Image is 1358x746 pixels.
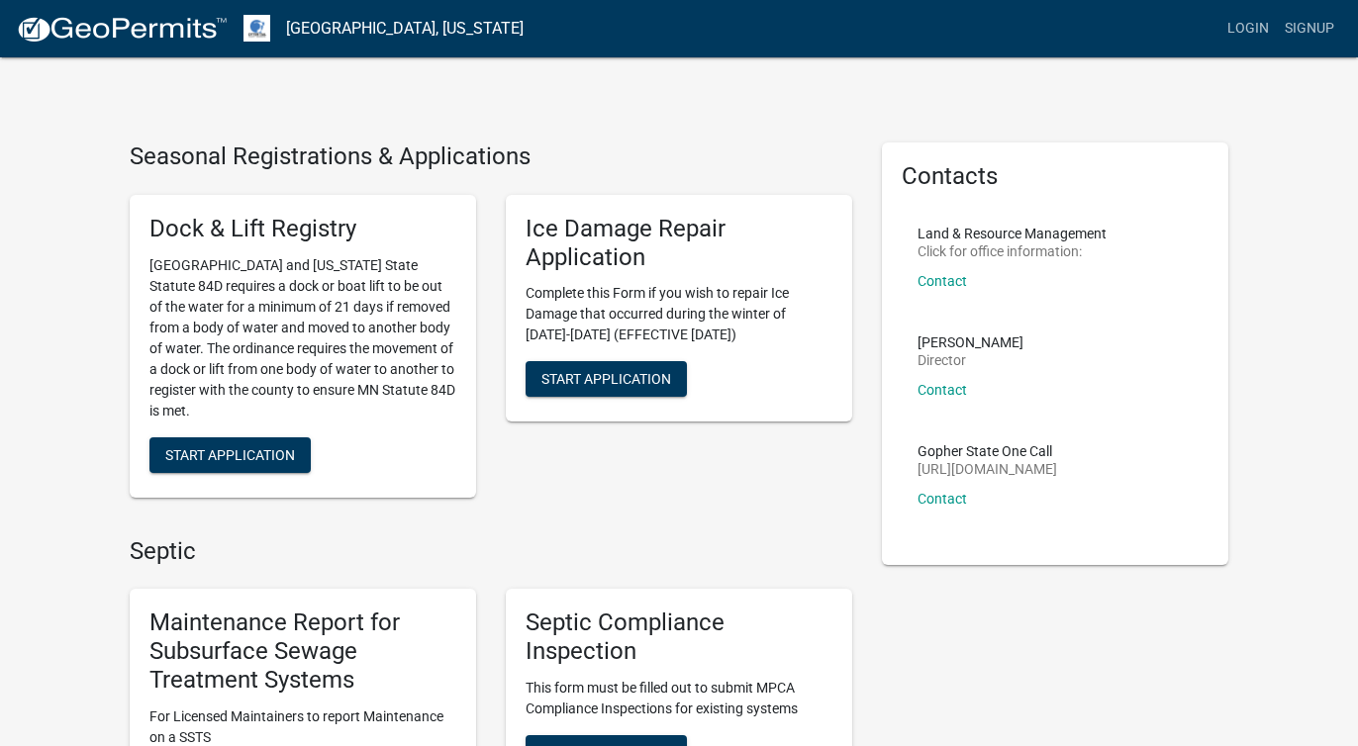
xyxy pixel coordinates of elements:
h5: Maintenance Report for Subsurface Sewage Treatment Systems [149,608,456,694]
p: [URL][DOMAIN_NAME] [918,462,1057,476]
h4: Septic [130,537,852,566]
p: Complete this Form if you wish to repair Ice Damage that occurred during the winter of [DATE]-[DA... [526,283,832,345]
h5: Dock & Lift Registry [149,215,456,243]
p: Land & Resource Management [918,227,1107,240]
a: Signup [1277,10,1342,47]
button: Start Application [149,437,311,473]
p: Gopher State One Call [918,444,1057,458]
h4: Seasonal Registrations & Applications [130,142,852,171]
a: [GEOGRAPHIC_DATA], [US_STATE] [286,12,524,46]
h5: Ice Damage Repair Application [526,215,832,272]
p: This form must be filled out to submit MPCA Compliance Inspections for existing systems [526,678,832,719]
a: Login [1219,10,1277,47]
p: [PERSON_NAME] [918,335,1023,349]
h5: Contacts [902,162,1209,191]
img: Otter Tail County, Minnesota [243,15,270,42]
button: Start Application [526,361,687,397]
p: [GEOGRAPHIC_DATA] and [US_STATE] State Statute 84D requires a dock or boat lift to be out of the ... [149,255,456,421]
span: Start Application [541,371,671,387]
span: Start Application [165,446,295,462]
a: Contact [918,491,967,507]
a: Contact [918,382,967,398]
a: Contact [918,273,967,289]
h5: Septic Compliance Inspection [526,608,832,666]
p: Director [918,353,1023,367]
p: Click for office information: [918,244,1107,258]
